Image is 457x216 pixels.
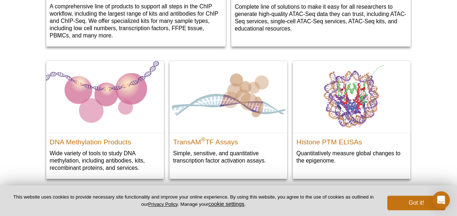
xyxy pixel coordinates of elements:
[296,135,407,146] h2: Histone PTM ELISAs
[432,191,450,209] div: Open Intercom Messenger
[235,3,407,32] p: Complete line of solutions to make it easy for all researchers to generate high-quality ATAC-Seq ...
[208,201,244,207] button: cookie settings
[293,61,410,133] img: Histone PTM ELISAs
[169,61,287,133] img: TransAM
[46,61,164,179] a: DNA Methylation Products & Services DNA Methylation Products Wide variety of tools to study DNA m...
[50,149,160,172] p: Wide variety of tools to study DNA methylation, including antibodies, kits, recombinant proteins,...
[169,61,287,172] a: TransAM TransAM®TF Assays Simple, sensitive, and quantitative transcription factor activation ass...
[46,61,164,133] img: DNA Methylation Products & Services
[296,149,407,164] p: Quantitatively measure global changes to the epigenome.
[50,135,160,146] h2: DNA Methylation Products
[148,201,177,207] a: Privacy Policy
[387,196,445,210] button: Got it!
[50,3,222,39] p: A comprehensive line of products to support all steps in the ChIP workflow, including the largest...
[12,194,375,208] p: This website uses cookies to provide necessary site functionality and improve your online experie...
[173,135,284,146] h2: TransAM TF Assays
[173,149,284,164] p: Simple, sensitive, and quantitative transcription factor activation assays.
[293,61,410,172] a: Histone PTM ELISAs Histone PTM ELISAs Quantitatively measure global changes to the epigenome.
[201,137,205,143] sup: ®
